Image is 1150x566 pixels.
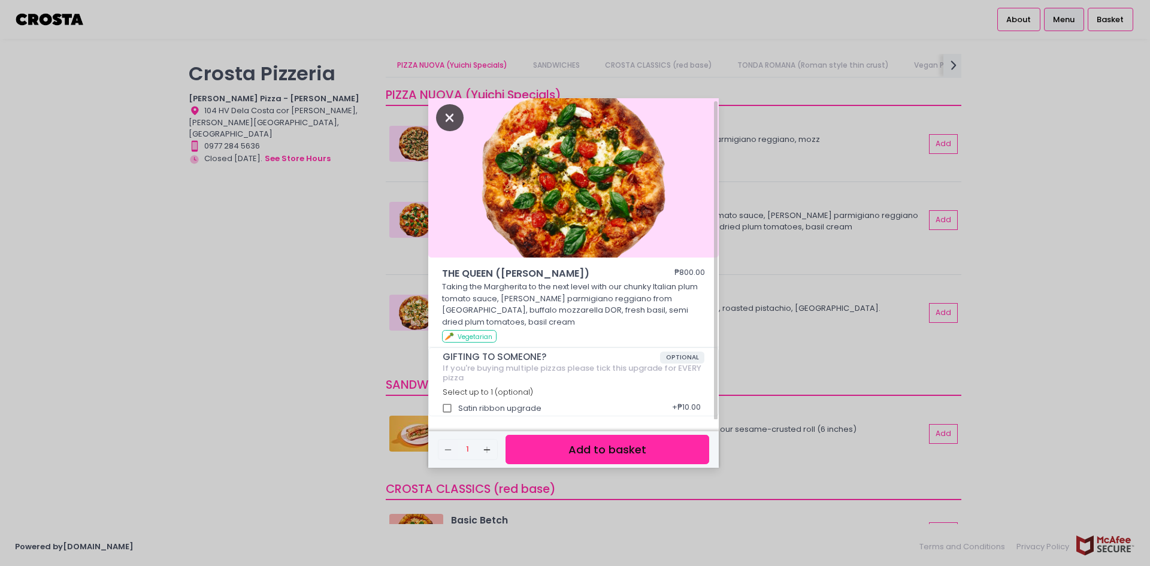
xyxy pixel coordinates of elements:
div: + ₱10.00 [668,397,704,420]
span: OPTIONAL [660,352,705,364]
button: Close [436,111,464,123]
span: 🥕 [444,331,454,342]
span: GIFTING TO SOMEONE? [443,352,660,362]
span: Vegetarian [458,332,492,341]
img: THE QUEEN (Margherita) [428,95,719,258]
p: Taking the Margherita to the next level with our chunky Italian plum tomato sauce, [PERSON_NAME] ... [442,281,706,328]
div: ₱800.00 [674,267,705,281]
span: THE QUEEN ([PERSON_NAME]) [442,267,640,281]
span: Select up to 1 (optional) [443,387,533,397]
button: Add to basket [506,435,709,464]
div: If you're buying multiple pizzas please tick this upgrade for EVERY pizza [443,364,705,382]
